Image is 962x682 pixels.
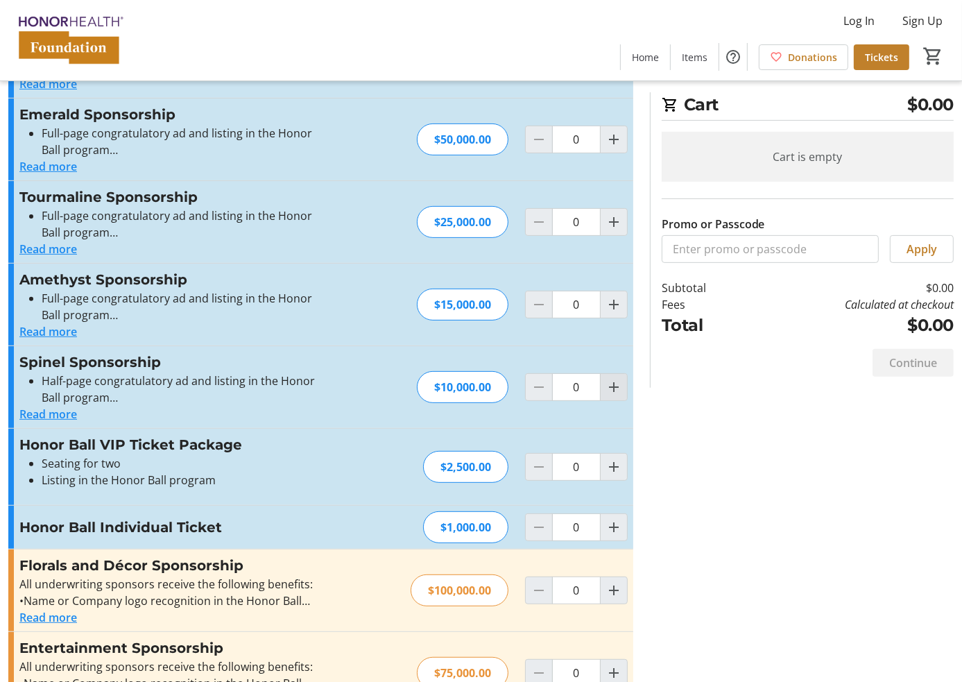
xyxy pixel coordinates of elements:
h3: Honor Ball Individual Ticket [19,517,323,538]
input: Florals and Décor Sponsorship Quantity [552,577,601,604]
button: Read more [19,76,77,92]
li: Half-page congratulatory ad and listing in the Honor Ball program [42,373,323,406]
td: $0.00 [746,280,954,296]
div: $100,000.00 [411,574,508,606]
input: Tourmaline Sponsorship Quantity [552,208,601,236]
li: Full-page congratulatory ad and listing in the Honor Ball program [42,290,323,323]
input: Amethyst Sponsorship Quantity [552,291,601,318]
span: Log In [843,12,875,29]
h3: Honor Ball VIP Ticket Package [19,434,323,455]
li: Seating for two [42,455,323,472]
div: $15,000.00 [417,289,508,321]
h3: Spinel Sponsorship [19,352,323,373]
button: Cart [920,44,945,69]
li: Full-page congratulatory ad and listing in the Honor Ball program [42,125,323,158]
td: Subtotal [662,280,746,296]
span: Apply [907,241,937,257]
button: Increment by one [601,577,627,604]
button: Read more [19,241,77,257]
li: Full-page congratulatory ad and listing in the Honor Ball program [42,207,323,241]
input: Spinel Sponsorship Quantity [552,373,601,401]
input: Honor Ball Individual Ticket Quantity [552,513,601,541]
span: Donations [788,50,837,65]
button: Read more [19,609,77,626]
input: Honor Ball VIP Ticket Package Quantity [552,453,601,481]
div: $25,000.00 [417,206,508,238]
span: Sign Up [902,12,943,29]
h3: Entertainment Sponsorship [19,638,323,658]
div: $50,000.00 [417,123,508,155]
span: Items [682,50,707,65]
h3: Florals and Décor Sponsorship [19,555,323,576]
button: Read more [19,406,77,423]
a: Items [671,44,719,70]
input: Enter promo or passcode [662,235,879,263]
li: Listing in the Honor Ball program [42,472,323,488]
label: Promo or Passcode [662,216,765,232]
div: $10,000.00 [417,371,508,403]
div: $2,500.00 [423,451,508,483]
button: Log In [832,10,886,32]
button: Read more [19,158,77,175]
button: Help [719,43,747,71]
button: Read more [19,323,77,340]
td: $0.00 [746,313,954,338]
span: Home [632,50,659,65]
td: Total [662,313,746,338]
a: Donations [759,44,848,70]
div: Cart is empty [662,132,954,182]
button: Increment by one [601,291,627,318]
div: $1,000.00 [423,511,508,543]
input: Emerald Sponsorship Quantity [552,126,601,153]
button: Increment by one [601,374,627,400]
button: Increment by one [601,514,627,540]
button: Sign Up [891,10,954,32]
td: Calculated at checkout [746,296,954,313]
button: Apply [890,235,954,263]
a: Home [621,44,670,70]
h3: Amethyst Sponsorship [19,269,323,290]
span: Tickets [865,50,898,65]
span: $0.00 [907,92,954,117]
h3: Emerald Sponsorship [19,104,323,125]
h3: Tourmaline Sponsorship [19,187,323,207]
div: All underwriting sponsors receive the following benefits: •Name or Company logo recognition in th... [19,576,323,609]
h2: Cart [662,92,954,121]
a: Tickets [854,44,909,70]
button: Increment by one [601,126,627,153]
button: Increment by one [601,209,627,235]
img: HonorHealth Foundation's Logo [8,6,132,75]
td: Fees [662,296,746,313]
button: Increment by one [601,454,627,480]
